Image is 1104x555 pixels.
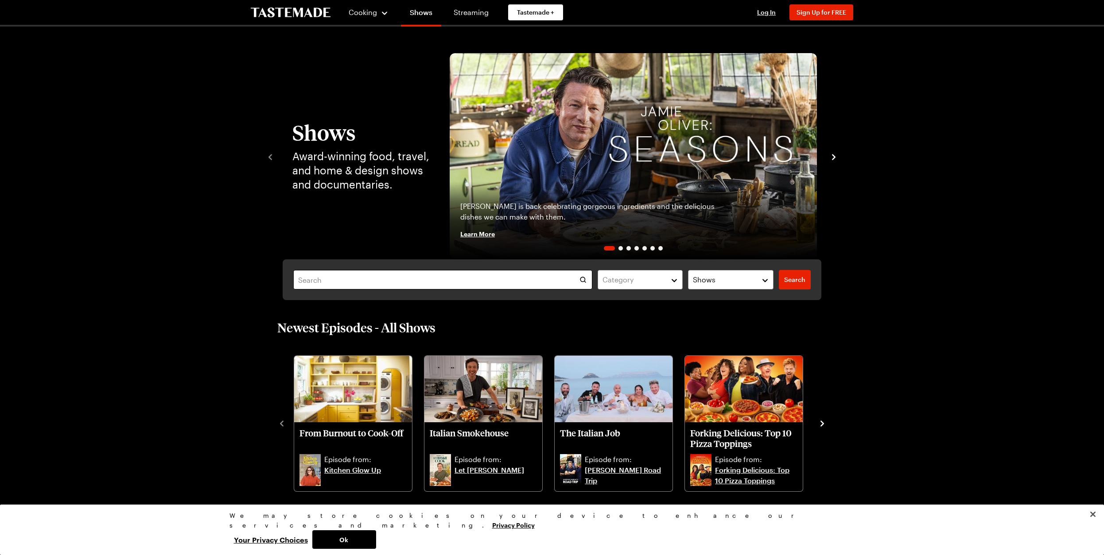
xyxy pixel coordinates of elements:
button: Category [598,270,683,289]
span: Go to slide 2 [618,246,623,251]
div: Category [603,274,665,285]
span: Log In [757,8,776,16]
span: Go to slide 6 [650,246,655,251]
p: Episode from: [715,454,797,465]
button: Cooking [348,2,389,23]
a: Forking Delicious: Top 10 Pizza Toppings [690,428,797,452]
span: Shows [693,274,715,285]
p: Episode from: [455,454,537,465]
div: 2 / 10 [424,353,554,492]
p: Episode from: [324,454,407,465]
span: Go to slide 4 [634,246,639,251]
h1: Shows [292,121,432,144]
div: Privacy [229,511,867,549]
img: Jamie Oliver: Seasons [450,53,817,259]
div: We may store cookies on your device to enhance our services and marketing. [229,511,867,530]
a: [PERSON_NAME] Road Trip [585,465,667,486]
div: Forking Delicious: Top 10 Pizza Toppings [685,356,803,491]
img: The Italian Job [555,356,673,422]
a: Jamie Oliver: Seasons[PERSON_NAME] is back celebrating gorgeous ingredients and the delicious dis... [450,53,817,259]
p: [PERSON_NAME] is back celebrating gorgeous ingredients and the delicious dishes we can make with ... [460,201,737,222]
h2: Newest Episodes - All Shows [277,320,435,335]
a: Italian Smokehouse [430,428,537,452]
img: Forking Delicious: Top 10 Pizza Toppings [685,356,803,422]
p: The Italian Job [560,428,667,449]
a: Shows [401,2,441,27]
a: More information about your privacy, opens in a new tab [492,520,535,529]
span: Go to slide 1 [604,246,615,251]
div: Italian Smokehouse [424,356,542,491]
button: Your Privacy Choices [229,530,312,549]
span: Tastemade + [517,8,554,17]
span: Go to slide 5 [642,246,647,251]
span: Sign Up for FREE [797,8,846,16]
p: Award-winning food, travel, and home & design shows and documentaries. [292,149,432,192]
img: From Burnout to Cook-Off [294,356,412,422]
button: Ok [312,530,376,549]
button: navigate to previous item [277,417,286,428]
a: From Burnout to Cook-Off [299,428,407,452]
a: filters [779,270,811,289]
span: Go to slide 3 [626,246,631,251]
p: Episode from: [585,454,667,465]
button: Close [1083,505,1103,524]
span: Go to slide 7 [658,246,663,251]
button: navigate to next item [829,151,838,162]
a: Kitchen Glow Up [324,465,407,486]
div: 1 / 7 [450,53,817,259]
div: 1 / 10 [293,353,424,492]
div: 3 / 10 [554,353,684,492]
span: Cooking [349,8,377,16]
span: Search [784,275,805,284]
div: The Italian Job [555,356,673,491]
button: Shows [688,270,774,289]
div: 4 / 10 [684,353,814,492]
button: navigate to previous item [266,151,275,162]
div: From Burnout to Cook-Off [294,356,412,491]
button: navigate to next item [818,417,827,428]
a: Let [PERSON_NAME] [455,465,537,486]
button: Sign Up for FREE [789,4,853,20]
a: Forking Delicious: Top 10 Pizza Toppings [715,465,797,486]
img: Italian Smokehouse [424,356,542,422]
button: Log In [749,8,784,17]
p: Forking Delicious: Top 10 Pizza Toppings [690,428,797,449]
a: To Tastemade Home Page [251,8,330,18]
a: Tastemade + [508,4,563,20]
p: Italian Smokehouse [430,428,537,449]
p: From Burnout to Cook-Off [299,428,407,449]
a: The Italian Job [560,428,667,452]
span: Learn More [460,229,495,238]
input: Search [293,270,592,289]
